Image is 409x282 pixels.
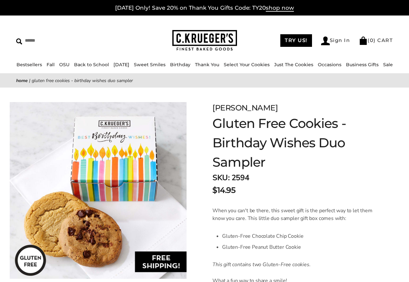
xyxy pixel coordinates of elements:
input: Search [16,36,102,46]
a: Sign In [321,37,350,45]
strong: SKU: [212,172,230,183]
span: | [29,78,30,84]
em: This gift contains two Gluten-Free cookies. [212,261,310,268]
a: Business Gifts [346,62,379,68]
a: Select Your Cookies [224,62,270,68]
nav: breadcrumbs [16,77,393,84]
a: Sweet Smiles [134,62,166,68]
a: Fall [47,62,55,68]
a: Occasions [318,62,341,68]
a: Home [16,78,28,84]
img: Gluten Free Cookies - Birthday Wishes Duo Sampler [10,102,187,279]
li: Gluten-Free Chocolate Chip Cookie [222,231,377,242]
img: C.KRUEGER'S [172,30,237,51]
div: [PERSON_NAME] [212,102,377,114]
span: 0 [370,37,374,43]
a: Bestsellers [16,62,42,68]
a: Back to School [74,62,109,68]
a: [DATE] Only! Save 20% on Thank You Gifts Code: TY20shop now [115,5,294,12]
a: Thank You [195,62,219,68]
img: Account [321,37,330,45]
li: Gluten-Free Peanut Butter Cookie [222,242,377,253]
a: Sale [383,62,393,68]
a: (0) CART [359,37,393,43]
img: Search [16,38,22,45]
a: Birthday [170,62,190,68]
h1: Gluten Free Cookies - Birthday Wishes Duo Sampler [212,114,377,172]
span: $14.95 [212,184,235,196]
a: TRY US! [280,34,312,47]
span: shop now [266,5,294,12]
a: OSU [59,62,70,68]
a: Just The Cookies [274,62,313,68]
span: Gluten Free Cookies - Birthday Wishes Duo Sampler [32,78,133,84]
a: [DATE] [113,62,129,68]
p: When you can't be there, this sweet gift is the perfect way to let them know you care. This littl... [212,207,377,222]
span: 2594 [231,172,249,183]
img: Bag [359,37,368,45]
